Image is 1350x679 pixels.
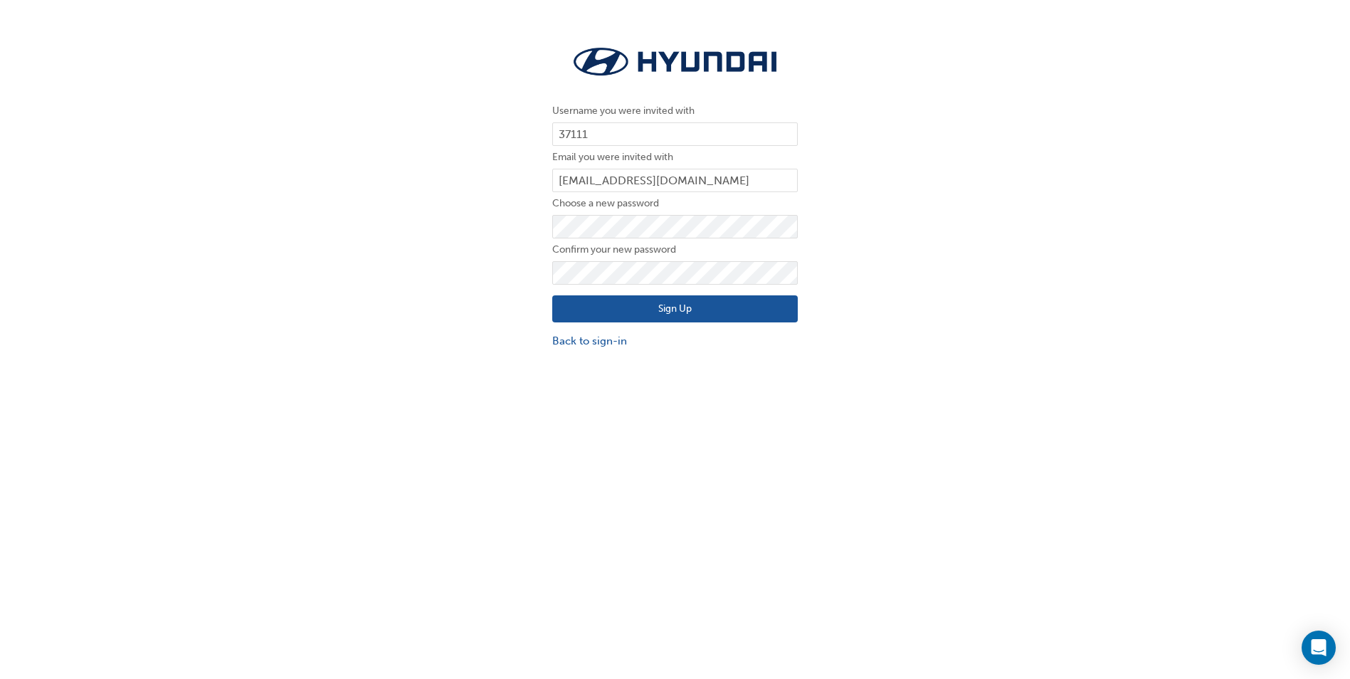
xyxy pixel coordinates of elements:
label: Choose a new password [552,195,798,212]
img: Trak [552,43,798,81]
label: Email you were invited with [552,149,798,166]
a: Back to sign-in [552,333,798,349]
label: Username you were invited with [552,102,798,120]
input: Username [552,122,798,147]
label: Confirm your new password [552,241,798,258]
div: Open Intercom Messenger [1302,631,1336,665]
button: Sign Up [552,295,798,322]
